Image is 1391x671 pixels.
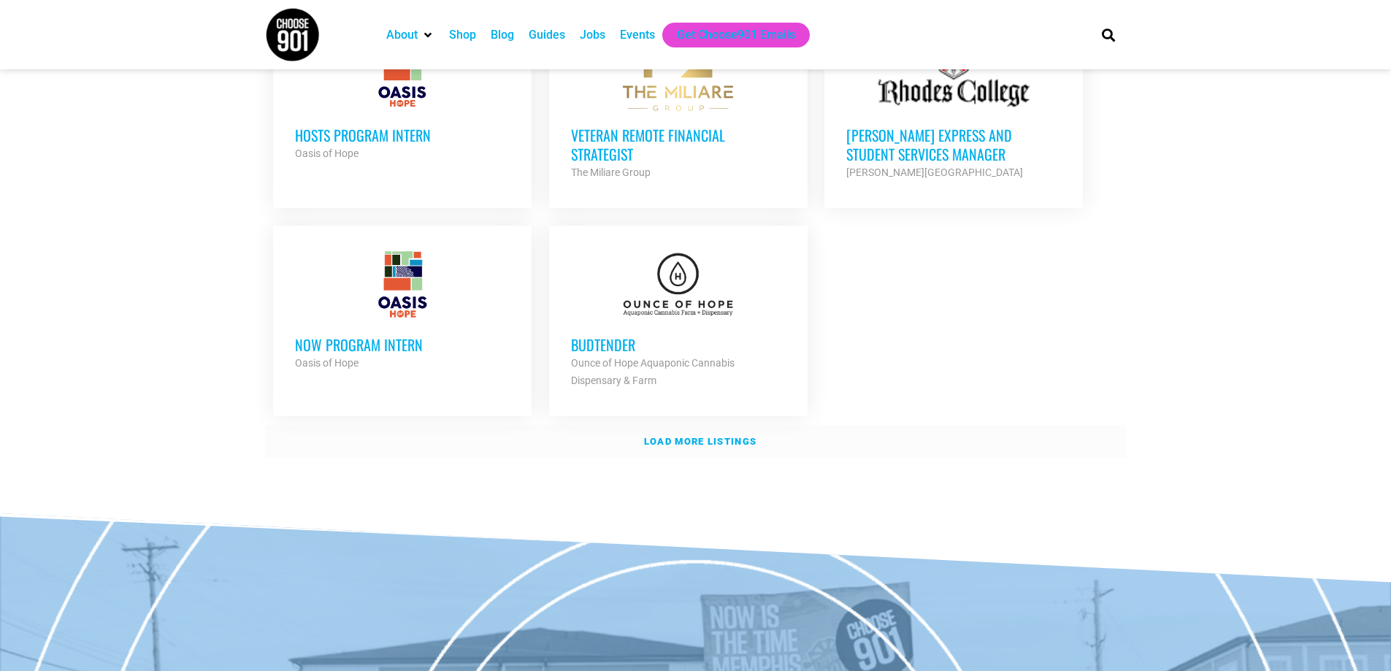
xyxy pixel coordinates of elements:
strong: Oasis of Hope [295,147,359,159]
a: Veteran Remote Financial Strategist The Miliare Group [549,16,808,203]
strong: Oasis of Hope [295,357,359,369]
a: Get Choose901 Emails [677,26,795,44]
strong: Ounce of Hope Aquaponic Cannabis Dispensary & Farm [571,357,735,386]
a: Blog [491,26,514,44]
strong: [PERSON_NAME][GEOGRAPHIC_DATA] [846,166,1023,178]
a: Shop [449,26,476,44]
nav: Main nav [379,23,1077,47]
a: Events [620,26,655,44]
h3: Budtender [571,335,786,354]
div: Search [1096,23,1120,47]
a: NOW Program Intern Oasis of Hope [273,226,532,394]
a: HOSTS Program Intern Oasis of Hope [273,16,532,184]
h3: NOW Program Intern [295,335,510,354]
a: Guides [529,26,565,44]
h3: [PERSON_NAME] Express and Student Services Manager [846,126,1061,164]
div: About [379,23,442,47]
h3: Veteran Remote Financial Strategist [571,126,786,164]
strong: Load more listings [644,436,756,447]
a: About [386,26,418,44]
a: [PERSON_NAME] Express and Student Services Manager [PERSON_NAME][GEOGRAPHIC_DATA] [824,16,1083,203]
a: Load more listings [265,425,1127,459]
h3: HOSTS Program Intern [295,126,510,145]
strong: The Miliare Group [571,166,651,178]
a: Jobs [580,26,605,44]
a: Budtender Ounce of Hope Aquaponic Cannabis Dispensary & Farm [549,226,808,411]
